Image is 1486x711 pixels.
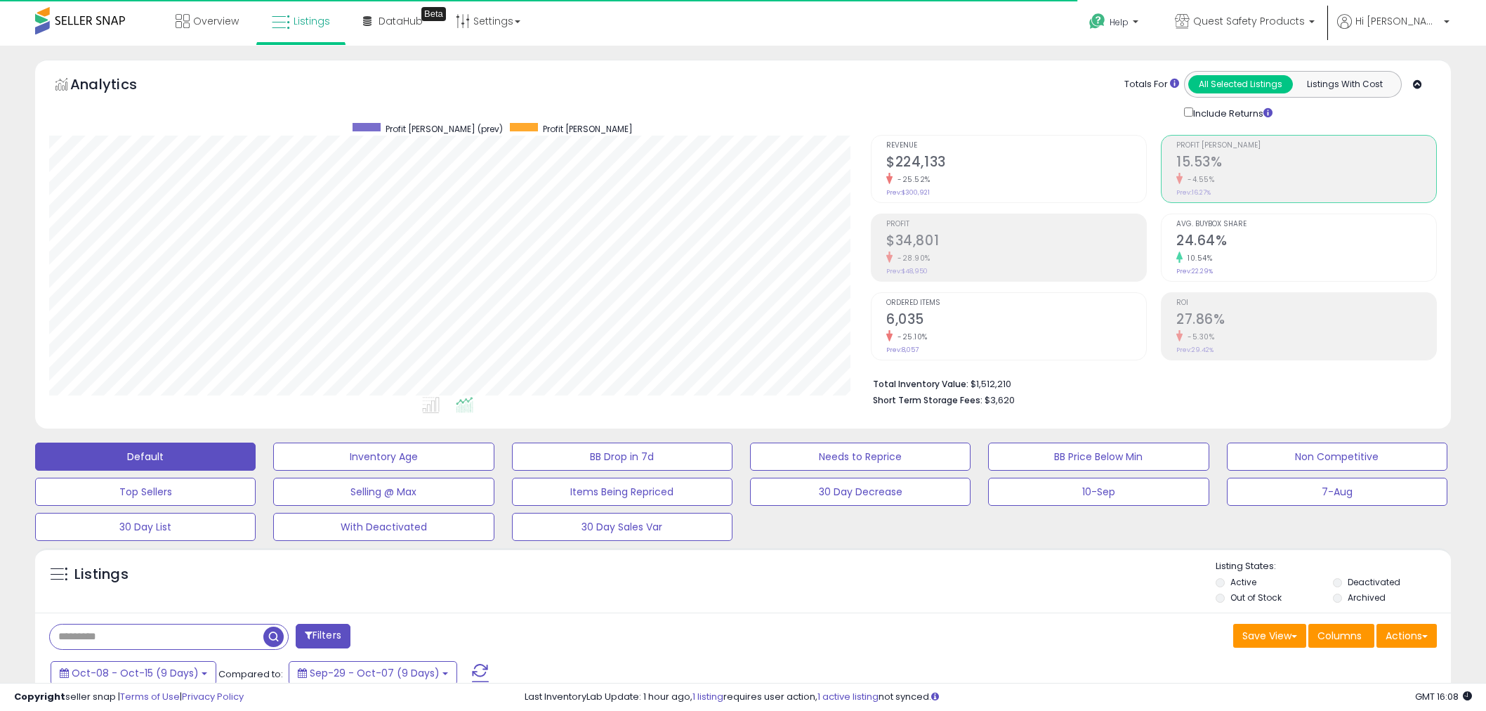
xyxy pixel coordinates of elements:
[988,443,1209,471] button: BB Price Below Min
[273,513,494,541] button: With Deactivated
[988,478,1209,506] button: 10-Sep
[1355,14,1440,28] span: Hi [PERSON_NAME]
[1308,624,1374,648] button: Columns
[1227,478,1447,506] button: 7-Aug
[1348,576,1400,588] label: Deactivated
[1176,154,1436,173] h2: 15.53%
[35,443,256,471] button: Default
[750,443,971,471] button: Needs to Reprice
[273,478,494,506] button: Selling @ Max
[1110,16,1129,28] span: Help
[193,14,239,28] span: Overview
[310,666,440,680] span: Sep-29 - Oct-07 (9 Days)
[379,14,423,28] span: DataHub
[14,690,65,703] strong: Copyright
[1176,267,1213,275] small: Prev: 22.29%
[1176,346,1214,354] small: Prev: 29.42%
[985,393,1015,407] span: $3,620
[886,233,1146,252] h2: $34,801
[1227,443,1447,471] button: Non Competitive
[886,311,1146,330] h2: 6,035
[1317,629,1362,643] span: Columns
[1078,2,1152,46] a: Help
[35,478,256,506] button: Top Sellers
[14,691,244,704] div: seller snap | |
[74,565,129,585] h5: Listings
[70,74,164,98] h5: Analytics
[512,478,732,506] button: Items Being Repriced
[1348,592,1386,604] label: Archived
[1230,592,1282,604] label: Out of Stock
[1292,75,1397,93] button: Listings With Cost
[1183,332,1214,342] small: -5.30%
[873,378,968,390] b: Total Inventory Value:
[512,513,732,541] button: 30 Day Sales Var
[1176,142,1436,150] span: Profit [PERSON_NAME]
[893,174,931,185] small: -25.52%
[873,394,982,406] b: Short Term Storage Fees:
[1176,221,1436,228] span: Avg. Buybox Share
[35,513,256,541] button: 30 Day List
[886,346,919,354] small: Prev: 8,057
[886,221,1146,228] span: Profit
[1216,560,1451,573] p: Listing States:
[1173,105,1289,121] div: Include Returns
[386,123,503,135] span: Profit [PERSON_NAME] (prev)
[273,443,494,471] button: Inventory Age
[1089,13,1106,30] i: Get Help
[72,666,199,680] span: Oct-08 - Oct-15 (9 Days)
[817,690,879,703] a: 1 active listing
[873,374,1426,391] li: $1,512,210
[51,661,216,685] button: Oct-08 - Oct-15 (9 Days)
[289,661,457,685] button: Sep-29 - Oct-07 (9 Days)
[543,123,633,135] span: Profit [PERSON_NAME]
[1337,14,1449,46] a: Hi [PERSON_NAME]
[1176,311,1436,330] h2: 27.86%
[525,691,1472,704] div: Last InventoryLab Update: 1 hour ago, requires user action, not synced.
[1376,624,1437,648] button: Actions
[1183,174,1214,185] small: -4.55%
[421,7,446,21] div: Tooltip anchor
[886,267,928,275] small: Prev: $48,950
[886,299,1146,307] span: Ordered Items
[296,624,350,648] button: Filters
[512,443,732,471] button: BB Drop in 7d
[750,478,971,506] button: 30 Day Decrease
[1230,576,1256,588] label: Active
[1124,78,1179,91] div: Totals For
[182,690,244,703] a: Privacy Policy
[692,690,723,703] a: 1 listing
[120,690,180,703] a: Terms of Use
[1176,188,1211,197] small: Prev: 16.27%
[1183,253,1212,263] small: 10.54%
[893,253,931,263] small: -28.90%
[1188,75,1293,93] button: All Selected Listings
[218,667,283,681] span: Compared to:
[1193,14,1305,28] span: Quest Safety Products
[886,154,1146,173] h2: $224,133
[1415,690,1472,703] span: 2025-10-15 16:08 GMT
[1176,299,1436,307] span: ROI
[893,332,928,342] small: -25.10%
[1176,233,1436,252] h2: 24.64%
[886,188,930,197] small: Prev: $300,921
[1233,624,1306,648] button: Save View
[294,14,330,28] span: Listings
[886,142,1146,150] span: Revenue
